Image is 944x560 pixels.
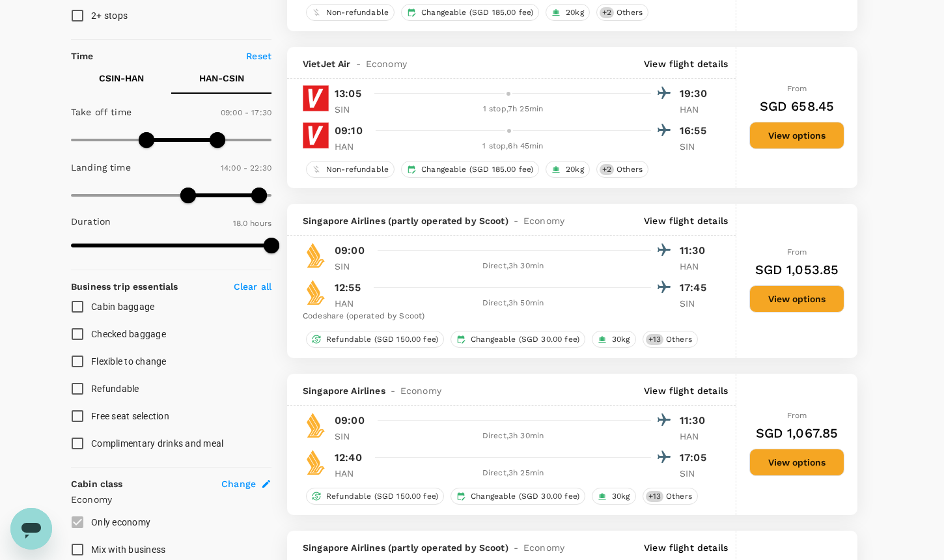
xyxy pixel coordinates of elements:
[787,247,807,257] span: From
[375,467,651,480] div: Direct , 3h 25min
[756,423,839,443] h6: SGD 1,067.85
[523,214,564,227] span: Economy
[91,301,154,312] span: Cabin baggage
[303,541,508,554] span: Singapore Airlines (partly operated by Scoot)
[221,477,256,490] span: Change
[787,84,807,93] span: From
[451,331,585,348] div: Changeable (SGD 30.00 fee)
[91,329,166,339] span: Checked baggage
[644,57,728,70] p: View flight details
[71,49,94,63] p: Time
[523,541,564,554] span: Economy
[375,103,651,116] div: 1 stop , 7h 25min
[335,140,367,153] p: HAN
[680,280,712,296] p: 17:45
[401,161,539,178] div: Changeable (SGD 185.00 fee)
[91,10,128,21] span: 2+ stops
[680,450,712,466] p: 17:05
[644,541,728,554] p: View flight details
[596,4,648,21] div: +2Others
[680,467,712,480] p: SIN
[644,214,728,227] p: View flight details
[375,260,651,273] div: Direct , 3h 30min
[335,280,361,296] p: 12:55
[787,411,807,420] span: From
[221,163,271,173] span: 14:00 - 22:30
[385,384,400,397] span: -
[321,491,443,502] span: Refundable (SGD 150.00 fee)
[335,103,367,116] p: SIN
[71,161,131,174] p: Landing time
[233,219,272,228] span: 18.0 hours
[221,108,271,117] span: 09:00 - 17:30
[375,430,651,443] div: Direct , 3h 30min
[71,281,178,292] strong: Business trip essentials
[596,161,648,178] div: +2Others
[680,123,712,139] p: 16:55
[561,164,589,175] span: 20kg
[592,331,636,348] div: 30kg
[375,297,651,310] div: Direct , 3h 50min
[749,285,844,313] button: View options
[306,4,395,21] div: Non-refundable
[661,491,697,502] span: Others
[561,7,589,18] span: 20kg
[680,243,712,259] p: 11:30
[465,491,585,502] span: Changeable (SGD 30.00 fee)
[335,450,362,466] p: 12:40
[366,57,407,70] span: Economy
[643,488,698,505] div: +13Others
[465,334,585,345] span: Changeable (SGD 30.00 fee)
[375,140,651,153] div: 1 stop , 6h 45min
[749,449,844,476] button: View options
[607,334,635,345] span: 30kg
[611,7,648,18] span: Others
[303,449,329,475] img: SQ
[680,430,712,443] p: HAN
[401,4,539,21] div: Changeable (SGD 185.00 fee)
[600,164,614,175] span: + 2
[416,7,538,18] span: Changeable (SGD 185.00 fee)
[306,161,395,178] div: Non-refundable
[303,214,508,227] span: Singapore Airlines (partly operated by Scoot)
[680,103,712,116] p: HAN
[303,310,712,323] div: Codeshare (operated by Scoot)
[680,297,712,310] p: SIN
[303,279,329,305] img: SQ
[416,164,538,175] span: Changeable (SGD 185.00 fee)
[91,384,139,394] span: Refundable
[680,413,712,428] p: 11:30
[10,508,52,550] iframe: Button to launch messaging window
[321,7,394,18] span: Non-refundable
[321,164,394,175] span: Non-refundable
[335,86,361,102] p: 13:05
[71,479,123,489] strong: Cabin class
[680,260,712,273] p: HAN
[508,541,523,554] span: -
[335,260,367,273] p: SIN
[335,430,367,443] p: SIN
[646,334,663,345] span: + 13
[508,214,523,227] span: -
[71,215,111,228] p: Duration
[592,488,636,505] div: 30kg
[91,438,223,449] span: Complimentary drinks and meal
[71,105,132,119] p: Take off time
[91,544,165,555] span: Mix with business
[400,384,441,397] span: Economy
[546,4,590,21] div: 20kg
[303,384,385,397] span: Singapore Airlines
[91,411,169,421] span: Free seat selection
[335,467,367,480] p: HAN
[335,297,367,310] p: HAN
[91,356,167,367] span: Flexible to change
[199,72,244,85] p: HAN - CSIN
[335,413,365,428] p: 09:00
[646,491,663,502] span: + 13
[749,122,844,149] button: View options
[303,412,329,438] img: SQ
[546,161,590,178] div: 20kg
[680,86,712,102] p: 19:30
[351,57,366,70] span: -
[755,259,839,280] h6: SGD 1,053.85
